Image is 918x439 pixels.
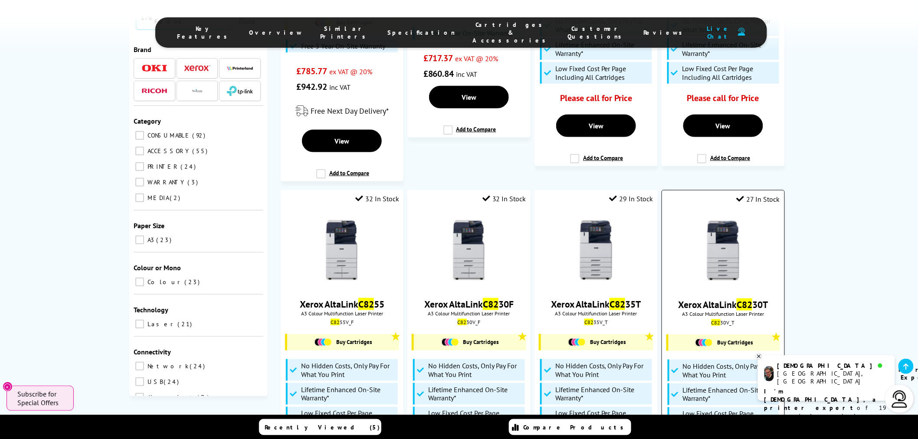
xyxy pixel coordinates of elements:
a: Compare Products [509,419,631,435]
span: Buy Cartridges [717,339,753,346]
mark: C82 [711,319,721,326]
span: A3 Colour Multifunction Laser Printer [666,311,780,317]
label: Add to Compare [697,154,750,170]
span: 23 [184,278,202,285]
label: Add to Compare [570,154,623,170]
span: Key Features [177,25,232,40]
a: Xerox AltaLinkC8255 [300,298,384,310]
input: A3 23 [135,235,144,244]
span: Overview [249,29,303,36]
span: Colour or Mono [134,263,181,272]
span: A3 Colour Multifunction Laser Printer [412,310,526,317]
a: Xerox AltaLinkC8230T [678,298,768,311]
input: Colour 23 [135,277,144,286]
span: Recently Viewed (5) [265,423,380,431]
input: Airprint 7 [135,393,144,401]
span: £717.37 [423,52,453,64]
input: PRINTER 24 [135,162,144,170]
span: Buy Cartridges [590,338,626,346]
img: TP-Link [227,85,253,95]
span: A3 Colour Multifunction Laser Printer [539,310,653,317]
span: 23 [156,236,174,243]
span: Compare Products [523,423,628,431]
label: Add to Compare [316,169,369,186]
span: Reviews [643,29,687,36]
span: 24 [190,362,207,370]
div: 32 In Stock [482,194,526,203]
a: Recently Viewed (5) [259,419,381,435]
label: Add to Compare [443,125,496,142]
span: Technology [134,305,168,314]
div: 27 In Stock [737,195,780,203]
mark: C82 [358,298,374,310]
img: Ricoh [141,88,167,93]
span: ACCESSORY [145,147,191,154]
mark: C82 [483,298,498,310]
span: ex VAT @ 20% [329,67,372,76]
span: Low Fixed Cost Per Page Including All Cartridges [555,64,650,82]
span: Customer Questions [567,25,626,40]
span: Lifetime Enhanced On-Site Warranty* [555,385,650,403]
img: Cartridges [695,339,713,347]
mark: C82 [584,319,593,325]
span: 55 [192,147,210,154]
span: Cartridges & Accessories [472,21,550,44]
span: Paper Size [134,221,164,229]
img: chris-livechat.png [764,366,774,381]
span: Low Fixed Cost Per Page Including All Cartridges [682,64,777,82]
span: 3 [187,178,200,186]
a: Buy Cartridges [292,338,395,346]
div: [DEMOGRAPHIC_DATA] [777,362,888,370]
span: View [462,93,476,102]
span: PRINTER [145,162,180,170]
span: View [334,137,349,145]
a: Xerox AltaLinkC8230F [424,298,514,310]
span: USB [145,377,163,385]
div: 30V_T [669,319,777,326]
span: Low Fixed Cost Per Page Including All Cartridges [683,410,777,427]
span: No Hidden Costs, Only Pay For What You Print [428,361,523,379]
span: Category [134,116,161,125]
span: WARRANTY [145,178,187,186]
span: ex VAT @ 20% [456,54,498,63]
img: Printerland [227,66,253,70]
button: Close [3,382,13,392]
span: Laser [145,320,177,328]
span: £785.77 [296,66,327,77]
input: Laser 21 [135,319,144,328]
img: user-headset-duotone.svg [738,28,745,36]
div: Please call for Price [551,92,642,108]
span: Buy Cartridges [336,338,372,346]
mark: C82 [331,319,340,325]
img: Cartridges [315,338,332,346]
div: 35V_T [541,319,651,325]
span: Specification [387,29,455,36]
span: Buy Cartridges [463,338,499,346]
b: I'm [DEMOGRAPHIC_DATA], a printer expert [764,387,879,412]
span: 24 [164,377,181,385]
img: xerox-c8230t-front-main-small.jpg [691,219,756,284]
input: MEDIA 2 [135,193,144,202]
img: user-headset-light.svg [891,390,908,408]
a: Buy Cartridges [418,338,521,346]
span: A3 [145,236,155,243]
img: Cartridges [442,338,459,346]
span: £942.92 [296,81,327,92]
span: CONSUMABLE [145,131,191,139]
input: USB 24 [135,377,144,386]
span: Low Fixed Cost Per Page Including All Cartridges [428,409,523,426]
img: Cartridges [568,338,586,346]
span: No Hidden Costs, Only Pay For What You Print [555,361,650,379]
img: xerox-c8230f-front-main-small.jpg [436,218,502,283]
span: MEDIA [145,193,169,201]
span: No Hidden Costs, Only Pay For What You Print [683,362,777,379]
img: xerox-c8230f-front-main-small.jpg [309,218,374,283]
div: 29 In Stock [610,194,653,203]
a: Buy Cartridges [673,339,775,347]
span: Similar Printers [320,25,370,40]
img: Xerox [184,65,210,71]
a: View [302,130,382,152]
span: Connectivity [134,347,171,356]
div: 32 In Stock [355,194,399,203]
span: £860.84 [423,68,454,79]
